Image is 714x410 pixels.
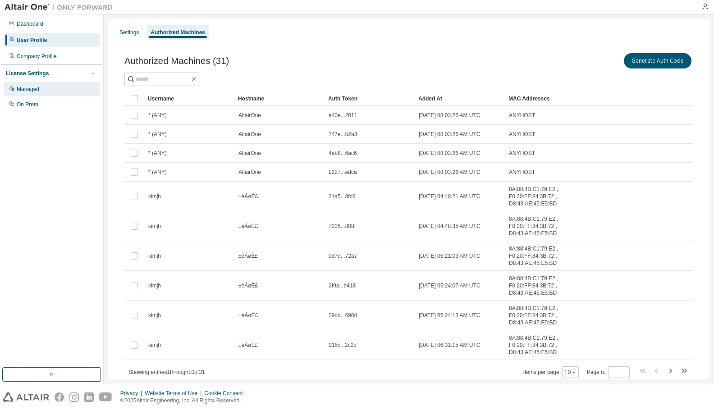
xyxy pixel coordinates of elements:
[329,282,356,289] span: 2f9a...b418
[419,252,481,260] span: [DATE] 05:21:03 AM UTC
[238,342,258,349] span: ±èÁøÈ£
[148,282,161,289] span: kimjh
[418,91,501,106] div: Added At
[124,56,229,66] span: Authorized Machines (31)
[99,392,112,402] img: youtube.svg
[238,169,261,176] span: AltairOne
[509,275,598,296] span: 8A:88:4B:C1:79:E2 , F0:20:FF:84:3B:72 , D8:43:AE:45:E5:BD
[509,112,535,119] span: ANYHOST
[238,150,261,157] span: AltairOne
[238,223,258,230] span: ±èÁøÈ£
[17,86,39,93] div: Managed
[17,20,43,27] div: Dashboard
[238,193,258,200] span: ±èÁøÈ£
[419,112,481,119] span: [DATE] 08:03:26 AM UTC
[509,150,535,157] span: ANYHOST
[5,3,117,12] img: Altair One
[238,252,258,260] span: ±èÁøÈ£
[523,366,579,378] span: Items per page
[328,91,411,106] div: Auth Token
[204,390,248,397] div: Cookie Consent
[419,150,481,157] span: [DATE] 08:03:26 AM UTC
[509,186,598,207] span: 8A:88:4B:C1:79:E2 , F0:20:FF:84:3B:72 , D8:43:AE:45:E5:BD
[119,29,139,36] div: Settings
[148,169,167,176] span: * (ANY)
[148,131,167,138] span: * (ANY)
[419,312,481,319] span: [DATE] 05:24:13 AM UTC
[624,53,691,68] button: Generate Auth Code
[238,91,321,106] div: Hostname
[329,131,357,138] span: 747e...b2a3
[128,369,205,375] span: Showing entries 1 through 10 of 31
[419,223,481,230] span: [DATE] 04:48:35 AM UTC
[329,342,357,349] span: 016c...2c2d
[120,397,248,405] p: © 2025 Altair Engineering, Inc. All Rights Reserved.
[84,392,94,402] img: linkedin.svg
[329,193,355,200] span: 31a5...8fc6
[419,131,481,138] span: [DATE] 08:03:26 AM UTC
[6,70,49,77] div: License Settings
[17,101,38,108] div: On Prem
[145,390,204,397] div: Website Terms of Use
[148,91,231,106] div: Username
[419,193,481,200] span: [DATE] 04:48:21 AM UTC
[238,131,261,138] span: AltairOne
[148,342,161,349] span: kimjh
[329,252,357,260] span: 0d7d...72a7
[329,169,357,176] span: b227...edca
[17,36,47,44] div: User Profile
[151,29,205,36] div: Authorized Machines
[148,223,161,230] span: kimjh
[148,112,167,119] span: * (ANY)
[509,245,598,267] span: 8A:88:4B:C1:79:E2 , F0:20:FF:84:3B:72 , D8:43:AE:45:E5:BD
[509,131,535,138] span: ANYHOST
[3,392,49,402] img: altair_logo.svg
[148,252,161,260] span: kimjh
[509,169,535,176] span: ANYHOST
[329,150,357,157] span: 4ab8...6ac6
[419,342,481,349] span: [DATE] 06:31:15 AM UTC
[148,150,167,157] span: * (ANY)
[148,193,161,200] span: kimjh
[509,305,598,326] span: 8A:88:4B:C1:79:E2 , F0:20:FF:84:3B:72 , D8:43:AE:45:E5:BD
[238,112,261,119] span: AltairOne
[55,392,64,402] img: facebook.svg
[587,366,630,378] span: Page n.
[564,369,577,376] button: 10
[238,282,258,289] span: ±èÁøÈ£
[69,392,79,402] img: instagram.svg
[509,215,598,237] span: 8A:88:4B:C1:79:E2 , F0:20:FF:84:3B:72 , D8:43:AE:45:E5:BD
[419,282,481,289] span: [DATE] 05:24:07 AM UTC
[17,53,57,60] div: Company Profile
[238,312,258,319] span: ±èÁøÈ£
[329,312,357,319] span: 29dd...690d
[509,334,598,356] span: 8A:88:4B:C1:79:E2 , F0:20:FF:84:3B:72 , D8:43:AE:45:E5:BD
[508,91,599,106] div: MAC Addresses
[120,390,145,397] div: Privacy
[148,312,161,319] span: kimjh
[419,169,481,176] span: [DATE] 08:03:26 AM UTC
[329,112,357,119] span: a40e...2011
[329,223,356,230] span: 7205...808f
